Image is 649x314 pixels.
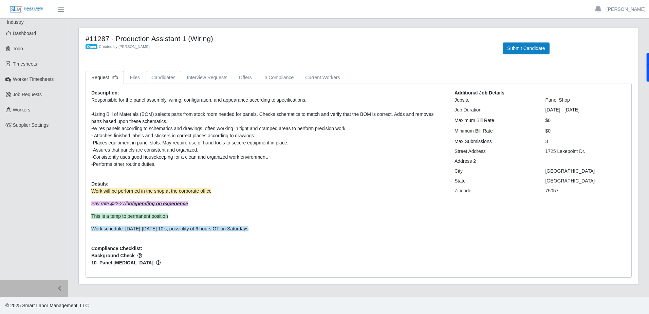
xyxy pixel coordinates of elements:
[449,127,540,135] div: Minimum Bill Rate
[13,31,36,36] span: Dashboard
[13,61,37,67] span: Timesheets
[449,106,540,114] div: Job Duration
[91,90,119,95] b: Description:
[449,138,540,145] div: Max Submissions
[10,6,43,13] img: SLM Logo
[540,117,631,124] div: $0
[91,181,109,187] b: Details:
[99,45,150,49] span: Created by [PERSON_NAME]
[124,71,146,84] a: Files
[91,111,444,125] div: -Using Bill of Materials (BOM) selects parts from stock room needed for panels. Checks schematics...
[299,71,346,84] a: Current Workers
[5,303,89,308] span: © 2025 Smart Labor Management, LLC
[91,132,444,139] div: - Attaches finished labels and stickers in correct places according to drawings.
[449,158,540,165] div: Address 2
[258,71,300,84] a: In Compliance
[540,168,631,175] div: [GEOGRAPHIC_DATA]
[449,148,540,155] div: Street Address
[540,97,631,104] div: Panel Shop
[540,177,631,185] div: [GEOGRAPHIC_DATA]
[91,213,168,219] span: This is a temp to permanent position
[91,97,444,104] div: Responsible for the panel assembly, wiring, configuration, and appearance according to specificat...
[449,187,540,194] div: Zipcode
[607,6,646,13] a: [PERSON_NAME]
[7,19,24,25] span: Industry
[91,125,444,132] div: -Wires panels according to schematics and drawings, often working in tight and cramped areas to p...
[91,154,444,161] div: -Consistently uses good housekeeping for a clean and organized work environment.
[540,127,631,135] div: $0
[91,139,444,146] div: -Places equipment in panel slots. May require use of hand tools to secure equipment in place.
[86,34,493,43] h4: #11287 - Production Assistant 1 (Wiring)
[540,106,631,114] div: [DATE] - [DATE]
[13,76,54,82] span: Worker Timesheets
[449,168,540,175] div: City
[13,122,49,128] span: Supplier Settings
[449,97,540,104] div: Jobsite
[455,90,504,95] b: Additional Job Details
[13,46,23,51] span: Todo
[503,42,549,54] button: Submit Candidate
[449,177,540,185] div: State
[146,71,181,84] a: Candidates
[540,138,631,145] div: 3
[91,161,444,168] div: -Performs other routine duties.
[91,259,444,266] span: 10- Panel [MEDICAL_DATA]
[540,148,631,155] div: 1725 Lakepoint Dr.
[233,71,258,84] a: Offers
[131,201,188,206] strong: depending on experience
[91,226,248,231] span: Work schedule: [DATE]-[DATE] 10's, possiblity of 6 hours OT on Saturdays
[91,252,444,259] span: Background Check
[449,117,540,124] div: Maximum Bill Rate
[13,92,42,97] span: Job Requests
[13,107,31,112] span: Workers
[86,71,124,84] a: Request Info
[540,187,631,194] div: 75057
[91,188,211,194] span: Work will be performed in the shop at the corporate office
[91,246,142,251] b: Compliance Checklist:
[91,146,444,154] div: -Assures that panels are consistent and organized.
[181,71,233,84] a: Interview Requests
[91,201,188,206] em: Pay rate $22-27/hr
[86,44,97,50] span: Open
